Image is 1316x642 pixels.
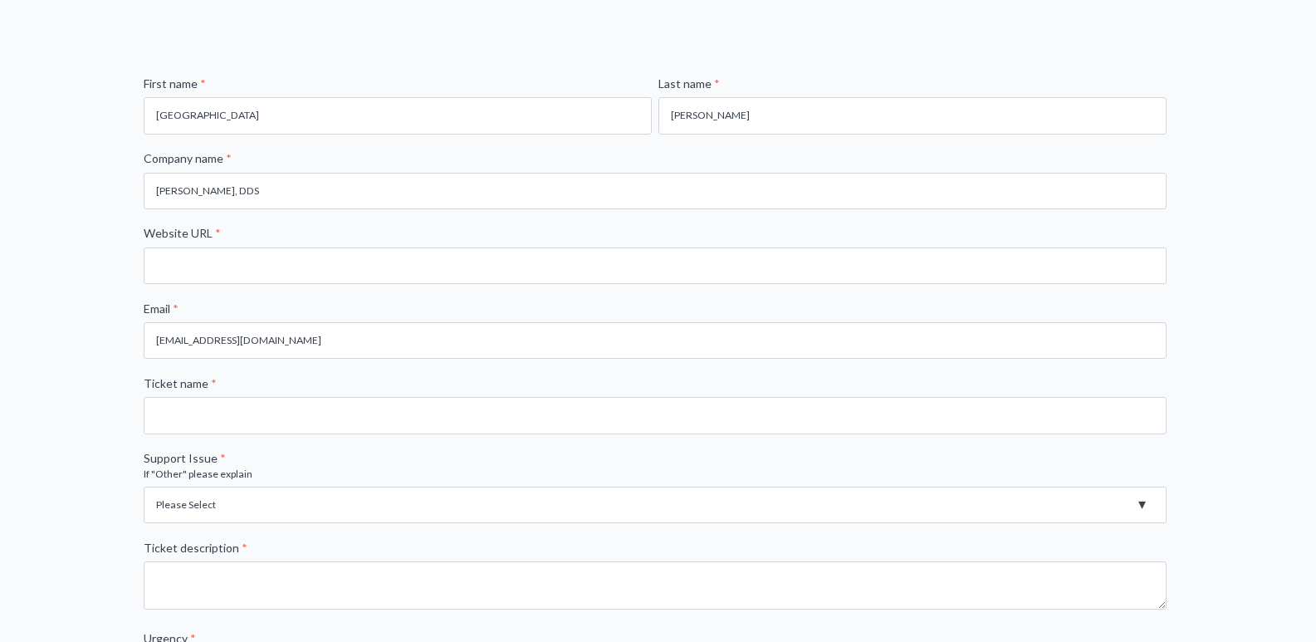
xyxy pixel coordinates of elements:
[144,541,239,555] span: Ticket description
[144,301,170,316] span: Email
[658,76,712,91] span: Last name
[144,451,218,465] span: Support Issue
[144,226,213,240] span: Website URL
[144,76,198,91] span: First name
[144,151,223,165] span: Company name
[144,467,1173,481] legend: If "Other" please explain
[144,376,208,390] span: Ticket name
